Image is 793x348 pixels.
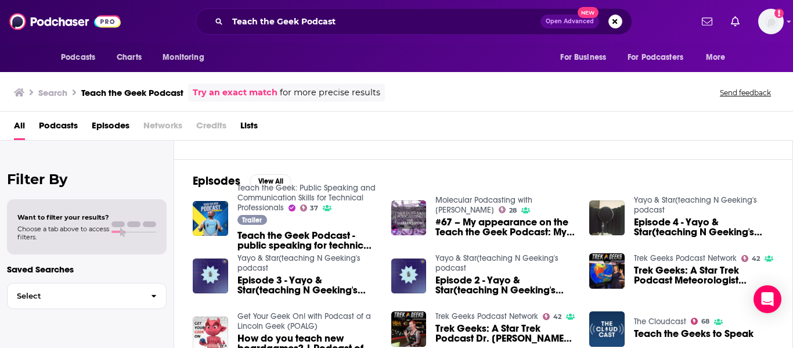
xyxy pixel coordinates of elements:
[752,256,760,261] span: 42
[716,88,774,98] button: Send feedback
[435,324,575,343] span: Trek Geeks: A Star Trek Podcast Dr. [PERSON_NAME] Teaches Science to Two Idiots
[250,174,291,188] button: View All
[237,183,376,213] a: Teach the Geek: Public Speaking and Communication Skills for Technical Professionals
[499,206,517,213] a: 28
[589,200,625,236] a: Episode 4 - Yayo & Star(teaching N Geeking's podcast
[754,285,781,313] div: Open Intercom Messenger
[634,266,774,285] span: Trek Geeks: A Star Trek Podcast Meteorologist [PERSON_NAME] Weather to Two Idiots
[589,311,625,347] img: Teach the Geeks to Speak
[774,9,784,18] svg: Add a profile image
[701,319,709,324] span: 68
[81,87,183,98] h3: Teach the Geek Podcast
[240,116,258,140] a: Lists
[38,87,67,98] h3: Search
[8,292,142,300] span: Select
[543,313,561,320] a: 42
[237,253,361,273] a: Yayo & Star(teaching N Geeking's podcast
[228,12,540,31] input: Search podcasts, credits, & more...
[17,213,109,221] span: Want to filter your results?
[620,46,700,69] button: open menu
[9,10,121,33] img: Podchaser - Follow, Share and Rate Podcasts
[435,195,532,215] a: Molecular Podcasting with Darren Lipomi
[758,9,784,34] button: Show profile menu
[39,116,78,140] a: Podcasts
[391,200,427,236] img: #67 – My appearance on the Teach the Geek Podcast: My Academic Path, Postdocs & Public Speaking
[758,9,784,34] span: Logged in as angelabellBL2024
[300,205,319,211] a: 37
[578,7,599,18] span: New
[117,49,142,66] span: Charts
[109,46,149,69] a: Charts
[391,311,427,347] img: Trek Geeks: A Star Trek Podcast Dr. Erin Teaches Science to Two Idiots
[154,46,219,69] button: open menu
[509,208,517,213] span: 28
[61,49,95,66] span: Podcasts
[741,255,760,262] a: 42
[92,116,129,140] a: Episodes
[691,318,709,325] a: 68
[726,12,744,31] a: Show notifications dropdown
[53,46,110,69] button: open menu
[552,46,621,69] button: open menu
[237,311,371,331] a: Get Your Geek On! with Podcast of a Lincoln Geek (POALG)
[634,253,737,263] a: Trek Geeks Podcast Network
[560,49,606,66] span: For Business
[17,225,109,241] span: Choose a tab above to access filters.
[237,275,377,295] a: Episode 3 - Yayo & Star(teaching N Geeking's podcast
[7,264,167,275] p: Saved Searches
[589,253,625,289] img: Trek Geeks: A Star Trek Podcast Meteorologist Katie Teaches Weather to Two Idiots
[546,19,594,24] span: Open Advanced
[7,283,167,309] button: Select
[310,206,318,211] span: 37
[237,231,377,250] a: Teach the Geek Podcast - public speaking for technical professionals (Trailer)
[634,329,754,339] a: Teach the Geeks to Speak
[242,217,262,224] span: Trailer
[280,86,380,99] span: for more precise results
[391,259,427,294] img: Episode 2 - Yayo & Star(teaching N Geeking's podcast
[7,171,167,188] h2: Filter By
[435,275,575,295] a: Episode 2 - Yayo & Star(teaching N Geeking's podcast
[435,311,538,321] a: Trek Geeks Podcast Network
[193,259,228,294] img: Episode 3 - Yayo & Star(teaching N Geeking's podcast
[706,49,726,66] span: More
[540,15,599,28] button: Open AdvancedNew
[196,116,226,140] span: Credits
[698,46,740,69] button: open menu
[697,12,717,31] a: Show notifications dropdown
[758,9,784,34] img: User Profile
[435,253,558,273] a: Yayo & Star(teaching N Geeking's podcast
[193,86,277,99] a: Try an exact match
[143,116,182,140] span: Networks
[193,174,291,188] a: EpisodesView All
[193,201,228,236] img: Teach the Geek Podcast - public speaking for technical professionals (Trailer)
[634,217,774,237] a: Episode 4 - Yayo & Star(teaching N Geeking's podcast
[196,8,632,35] div: Search podcasts, credits, & more...
[435,217,575,237] a: #67 – My appearance on the Teach the Geek Podcast: My Academic Path, Postdocs & Public Speaking
[634,317,686,327] a: The Cloudcast
[193,174,240,188] h2: Episodes
[14,116,25,140] a: All
[435,324,575,343] a: Trek Geeks: A Star Trek Podcast Dr. Erin Teaches Science to Two Idiots
[163,49,204,66] span: Monitoring
[628,49,683,66] span: For Podcasters
[553,314,561,320] span: 42
[634,195,757,215] a: Yayo & Star(teaching N Geeking's podcast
